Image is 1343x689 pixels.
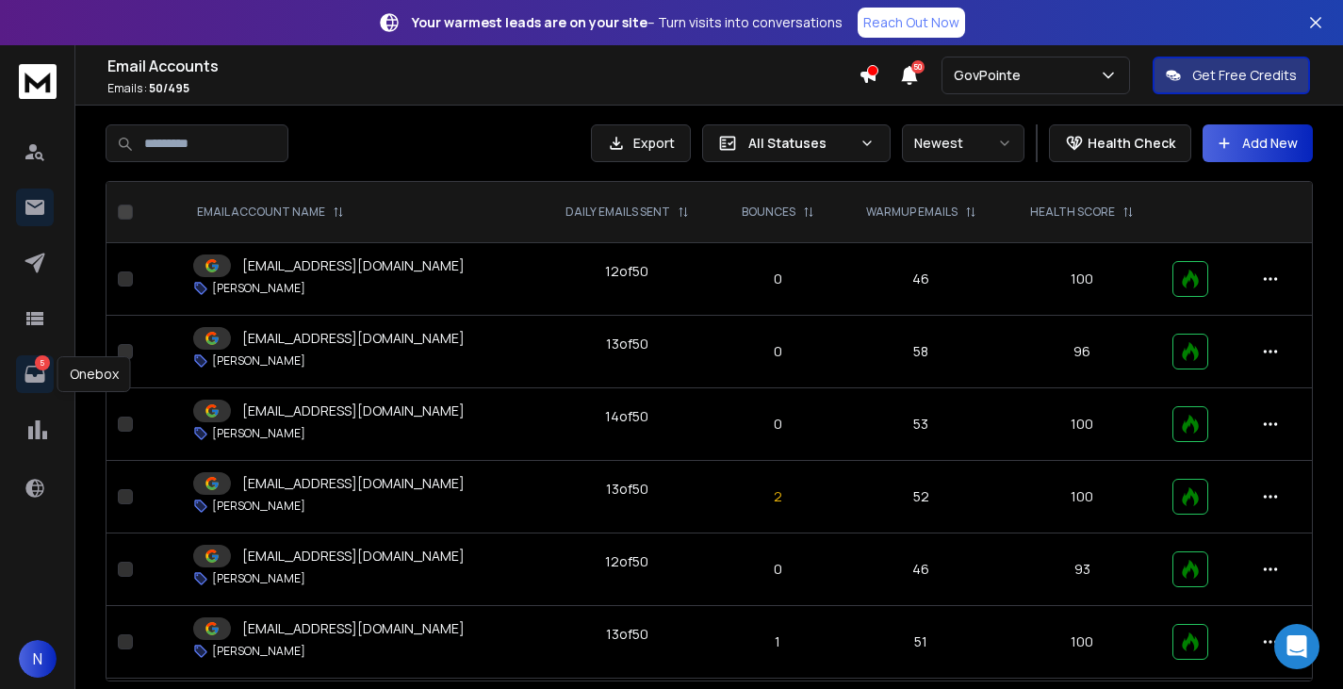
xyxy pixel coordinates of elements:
p: [PERSON_NAME] [212,571,305,586]
p: [EMAIL_ADDRESS][DOMAIN_NAME] [242,619,465,638]
h1: Email Accounts [107,55,859,77]
td: 100 [1004,388,1161,461]
p: [PERSON_NAME] [212,426,305,441]
p: 0 [729,560,827,579]
p: [EMAIL_ADDRESS][DOMAIN_NAME] [242,402,465,420]
div: Onebox [57,356,131,392]
p: [EMAIL_ADDRESS][DOMAIN_NAME] [242,547,465,566]
p: GovPointe [954,66,1028,85]
p: HEALTH SCORE [1030,205,1115,220]
button: N [19,640,57,678]
div: 12 of 50 [605,552,648,571]
div: EMAIL ACCOUNT NAME [197,205,344,220]
button: Get Free Credits [1153,57,1310,94]
p: BOUNCES [742,205,795,220]
strong: Your warmest leads are on your site [412,13,647,31]
p: WARMUP EMAILS [866,205,958,220]
td: 46 [839,243,1004,316]
button: Health Check [1049,124,1191,162]
a: 5 [16,355,54,393]
p: [PERSON_NAME] [212,644,305,659]
p: 0 [729,270,827,288]
p: [PERSON_NAME] [212,281,305,296]
td: 93 [1004,533,1161,606]
p: Health Check [1088,134,1175,153]
button: Export [591,124,691,162]
img: logo [19,64,57,99]
p: 2 [729,487,827,506]
p: All Statuses [748,134,852,153]
p: 0 [729,415,827,434]
span: 50 [911,60,925,74]
p: [EMAIL_ADDRESS][DOMAIN_NAME] [242,329,465,348]
span: 50 / 495 [149,80,189,96]
td: 100 [1004,461,1161,533]
p: [EMAIL_ADDRESS][DOMAIN_NAME] [242,256,465,275]
p: 5 [35,355,50,370]
button: Add New [1203,124,1313,162]
p: Get Free Credits [1192,66,1297,85]
td: 53 [839,388,1004,461]
button: Newest [902,124,1024,162]
p: [EMAIL_ADDRESS][DOMAIN_NAME] [242,474,465,493]
div: 13 of 50 [606,480,648,499]
p: [PERSON_NAME] [212,353,305,369]
div: 13 of 50 [606,625,648,644]
td: 96 [1004,316,1161,388]
div: 13 of 50 [606,335,648,353]
p: DAILY EMAILS SENT [565,205,670,220]
p: 0 [729,342,827,361]
td: 58 [839,316,1004,388]
div: Open Intercom Messenger [1274,624,1319,669]
p: – Turn visits into conversations [412,13,843,32]
div: 12 of 50 [605,262,648,281]
p: [PERSON_NAME] [212,499,305,514]
p: 1 [729,632,827,651]
td: 46 [839,533,1004,606]
td: 51 [839,606,1004,679]
p: Reach Out Now [863,13,959,32]
div: 14 of 50 [605,407,648,426]
td: 100 [1004,243,1161,316]
td: 100 [1004,606,1161,679]
td: 52 [839,461,1004,533]
p: Emails : [107,81,859,96]
a: Reach Out Now [858,8,965,38]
